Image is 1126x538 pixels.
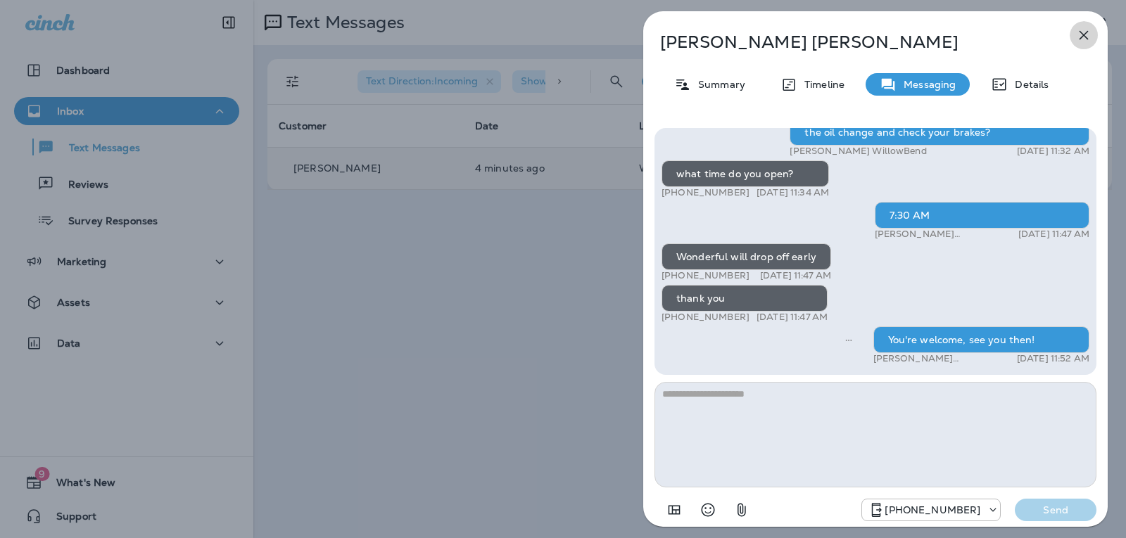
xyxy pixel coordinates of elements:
[757,312,828,323] p: [DATE] 11:47 AM
[1018,229,1089,240] p: [DATE] 11:47 AM
[1017,353,1089,364] p: [DATE] 11:52 AM
[873,326,1089,353] div: You're welcome, see you then!
[1017,146,1089,157] p: [DATE] 11:32 AM
[875,202,1089,229] div: 7:30 AM
[873,353,1003,364] p: [PERSON_NAME] WillowBend
[662,285,828,312] div: thank you
[660,496,688,524] button: Add in a premade template
[875,229,1004,240] p: [PERSON_NAME] WillowBend
[897,79,956,90] p: Messaging
[845,333,852,345] span: Sent
[691,79,745,90] p: Summary
[760,270,831,281] p: [DATE] 11:47 AM
[862,501,1000,518] div: +1 (813) 497-4455
[757,187,829,198] p: [DATE] 11:34 AM
[662,312,749,323] p: [PHONE_NUMBER]
[790,146,926,157] p: [PERSON_NAME] WillowBend
[1008,79,1049,90] p: Details
[885,504,980,515] p: [PHONE_NUMBER]
[694,496,722,524] button: Select an emoji
[797,79,844,90] p: Timeline
[662,270,749,281] p: [PHONE_NUMBER]
[662,187,749,198] p: [PHONE_NUMBER]
[662,160,829,187] div: what time do you open?
[662,243,831,270] div: Wonderful will drop off early
[660,32,1044,52] p: [PERSON_NAME] [PERSON_NAME]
